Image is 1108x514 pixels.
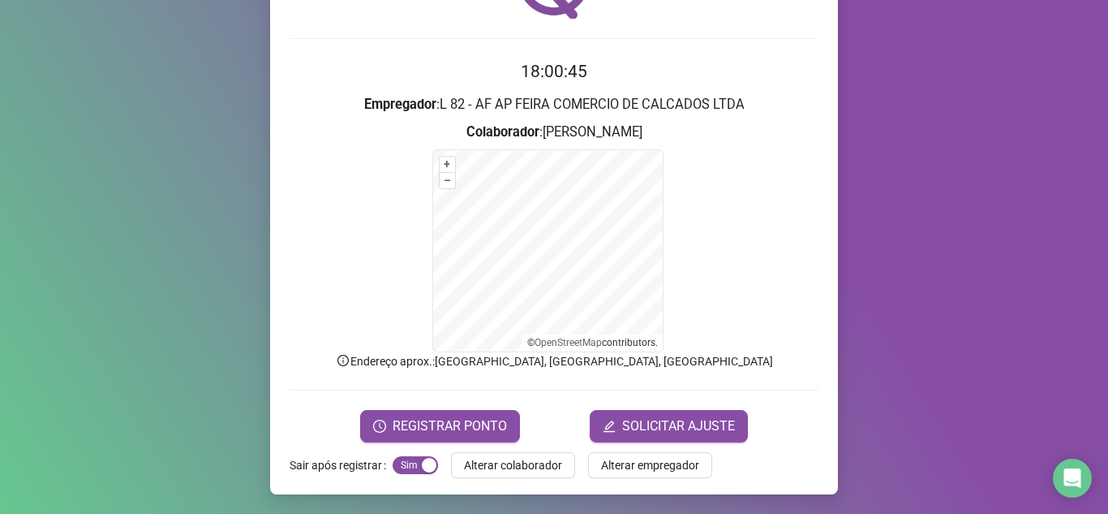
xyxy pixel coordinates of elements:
[440,173,455,188] button: –
[360,410,520,443] button: REGISTRAR PONTO
[521,62,587,81] time: 18:00:45
[336,353,350,368] span: info-circle
[290,452,393,478] label: Sair após registrar
[440,157,455,172] button: +
[527,337,658,348] li: © contributors.
[535,337,602,348] a: OpenStreetMap
[290,122,818,143] h3: : [PERSON_NAME]
[590,410,748,443] button: editSOLICITAR AJUSTE
[601,456,699,474] span: Alterar empregador
[373,420,386,433] span: clock-circle
[364,97,436,112] strong: Empregador
[464,456,562,474] span: Alterar colaborador
[451,452,575,478] button: Alterar colaborador
[1053,459,1092,498] div: Open Intercom Messenger
[393,417,507,436] span: REGISTRAR PONTO
[466,124,539,140] strong: Colaborador
[622,417,735,436] span: SOLICITAR AJUSTE
[603,420,616,433] span: edit
[290,94,818,115] h3: : L 82 - AF AP FEIRA COMERCIO DE CALCADOS LTDA
[588,452,712,478] button: Alterar empregador
[290,352,818,370] p: Endereço aprox. : [GEOGRAPHIC_DATA], [GEOGRAPHIC_DATA], [GEOGRAPHIC_DATA]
